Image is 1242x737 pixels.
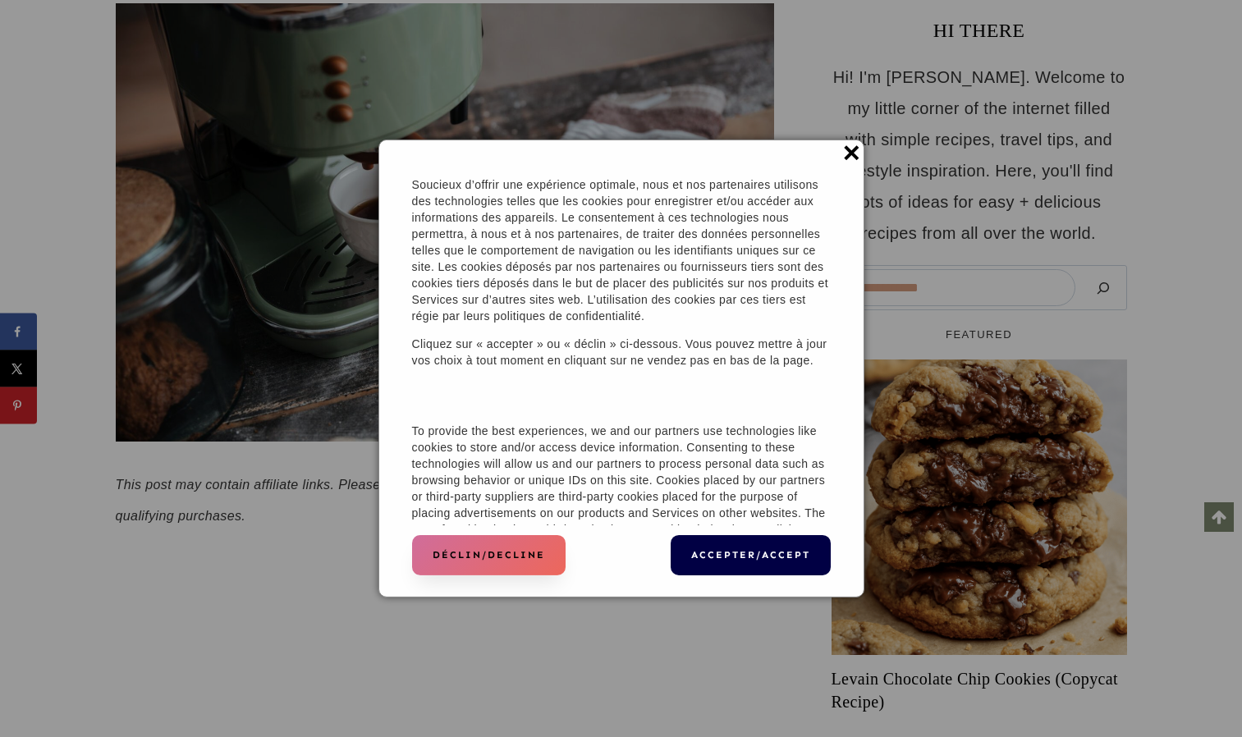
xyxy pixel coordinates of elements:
button: Déclin/Decline [412,535,566,575]
button: Accepter/Accept [671,535,831,575]
p: Soucieux d’offrir une expérience optimale, nous et nos partenaires utilisons des technologies tel... [412,176,831,324]
p: To provide the best experiences, we and our partners use technologies like cookies to store and/o... [412,423,831,538]
p: Cliquez sur « accepter » ou « déclin » ci-dessous. Vous pouvez mettre à jour vos choix à tout mom... [412,336,831,368]
span: ✕ [841,132,860,176]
